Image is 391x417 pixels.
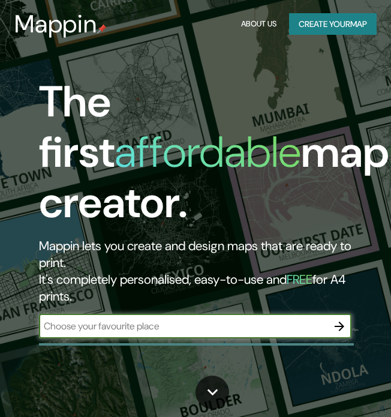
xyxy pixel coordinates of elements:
[238,13,279,35] button: About Us
[97,24,107,34] img: mappin-pin
[287,271,312,288] h5: FREE
[289,13,377,35] button: Create yourmap
[284,370,378,404] iframe: Help widget launcher
[14,10,97,38] h3: Mappin
[115,124,301,180] h1: affordable
[39,319,328,333] input: Choose your favourite place
[39,77,389,238] h1: The first map creator.
[39,238,352,305] h2: Mappin lets you create and design maps that are ready to print. It's completely personalised, eas...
